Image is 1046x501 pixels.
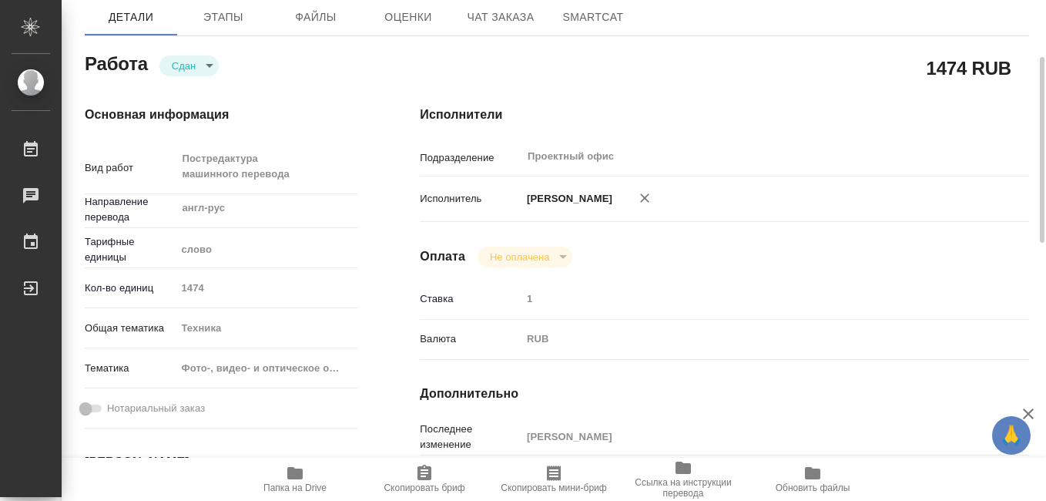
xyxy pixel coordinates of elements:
[628,181,662,215] button: Удалить исполнителя
[489,458,619,501] button: Скопировать мини-бриф
[167,59,200,72] button: Сдан
[85,281,176,296] p: Кол-во единиц
[420,385,1029,403] h4: Дополнительно
[384,483,464,493] span: Скопировать бриф
[619,458,748,501] button: Ссылка на инструкции перевода
[94,8,168,27] span: Детали
[420,106,1029,124] h4: Исполнители
[263,483,327,493] span: Папка на Drive
[159,55,219,76] div: Сдан
[992,416,1031,455] button: 🙏
[85,160,176,176] p: Вид работ
[420,331,521,347] p: Валюта
[478,247,572,267] div: Сдан
[420,247,465,266] h4: Оплата
[85,49,148,76] h2: Работа
[360,458,489,501] button: Скопировать бриф
[85,321,176,336] p: Общая тематика
[420,422,521,452] p: Последнее изменение
[521,425,978,448] input: Пустое поле
[107,401,205,416] span: Нотариальный заказ
[176,355,358,382] div: Фото-, видео- и оптическое оборудование
[230,458,360,501] button: Папка на Drive
[556,8,630,27] span: SmartCat
[998,419,1024,452] span: 🙏
[85,234,176,265] p: Тарифные единицы
[485,250,554,264] button: Не оплачена
[420,291,521,307] p: Ставка
[85,361,176,376] p: Тематика
[279,8,353,27] span: Файлы
[521,326,978,352] div: RUB
[371,8,445,27] span: Оценки
[420,150,521,166] p: Подразделение
[176,315,358,341] div: Техника
[85,106,358,124] h4: Основная информация
[186,8,260,27] span: Этапы
[420,191,521,207] p: Исполнитель
[521,191,612,207] p: [PERSON_NAME]
[85,453,358,472] h4: [PERSON_NAME]
[176,277,358,299] input: Пустое поле
[927,55,1011,81] h2: 1474 RUB
[748,458,877,501] button: Обновить файлы
[521,287,978,310] input: Пустое поле
[776,483,850,493] span: Обновить файлы
[501,483,606,493] span: Скопировать мини-бриф
[176,237,358,263] div: слово
[85,194,176,225] p: Направление перевода
[628,477,739,499] span: Ссылка на инструкции перевода
[464,8,538,27] span: Чат заказа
